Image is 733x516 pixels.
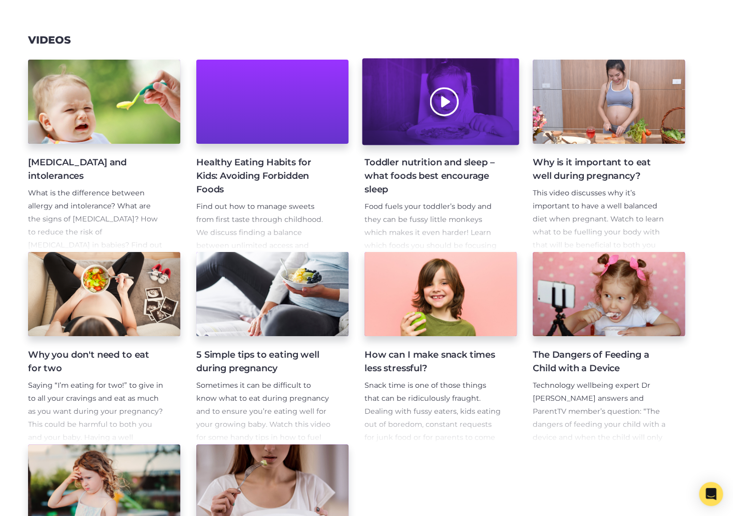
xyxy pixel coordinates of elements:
[533,188,664,263] span: This video discusses why it’s important to have a well balanced diet when pregnant. Watch to lear...
[28,34,71,47] h3: Videos
[364,381,501,493] span: Snack time is one of those things that can be ridiculously fraught. Dealing with fussy eaters, ki...
[28,156,164,183] h4: [MEDICAL_DATA] and intolerances
[28,252,180,444] a: Why you don't need to eat for two Saying “I’m eating for two!” to give in to all your cravings an...
[533,379,669,496] p: Technology wellbeing expert Dr [PERSON_NAME] answers and ParentTV member’s question: “The dangers...
[28,381,163,480] span: Saying “I’m eating for two!” to give in to all your cravings and eat as much as you want during y...
[699,482,723,506] div: Open Intercom Messenger
[533,156,669,183] h4: Why is it important to eat well during pregnancy?
[196,200,332,330] p: Find out how to manage sweets from first taste through childhood. We discuss finding a balance be...
[196,60,348,252] a: Healthy Eating Habits for Kids: Avoiding Forbidden Foods Find out how to manage sweets from first...
[196,348,332,375] h4: 5 Simple tips to eating well during pregnancy
[364,60,517,252] a: Toddler nutrition and sleep – what foods best encourage sleep Food fuels your toddler’s body and ...
[533,252,685,444] a: The Dangers of Feeding a Child with a Device Technology wellbeing expert Dr [PERSON_NAME] answers...
[364,252,517,444] a: How can I make snack times less stressful? Snack time is one of those things that can be ridiculo...
[196,252,348,444] a: 5 Simple tips to eating well during pregnancy Sometimes it can be difficult to know what to eat d...
[28,187,164,265] p: What is the difference between allergy and intolerance? What are the signs of [MEDICAL_DATA]? How...
[364,200,501,291] p: Food fuels your toddler’s body and they can be fussy little monkeys which makes it even harder! L...
[196,381,330,455] span: Sometimes it can be difficult to know what to eat during pregnancy and to ensure you’re eating we...
[364,348,501,375] h4: How can I make snack times less stressful?
[196,156,332,196] h4: Healthy Eating Habits for Kids: Avoiding Forbidden Foods
[364,156,501,196] h4: Toddler nutrition and sleep – what foods best encourage sleep
[28,348,164,375] h4: Why you don't need to eat for two
[28,60,180,252] a: [MEDICAL_DATA] and intolerances What is the difference between allergy and intolerance? What are ...
[533,60,685,252] a: Why is it important to eat well during pregnancy? This video discusses why it’s important to have...
[533,348,669,375] h4: The Dangers of Feeding a Child with a Device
